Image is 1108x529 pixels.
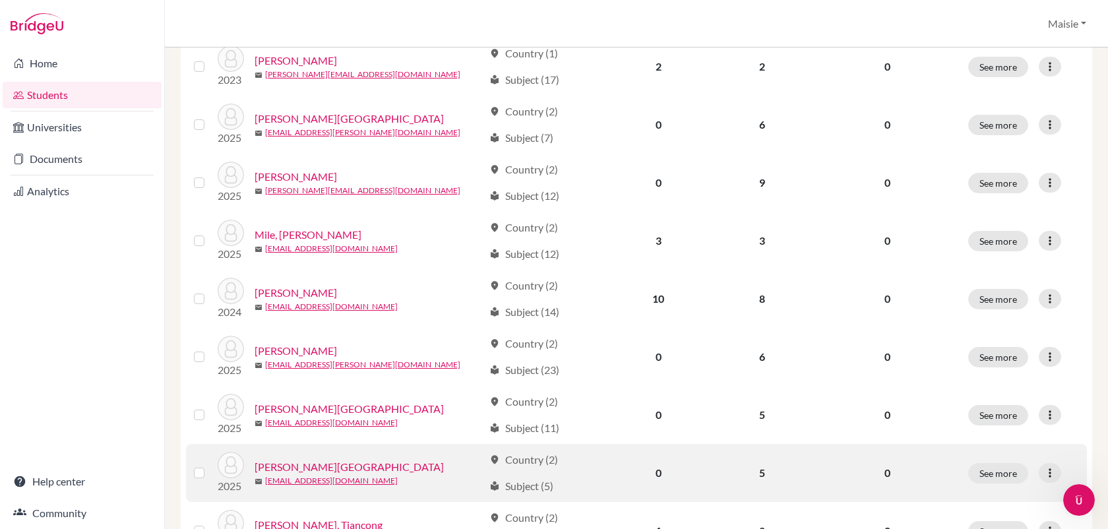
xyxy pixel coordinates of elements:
[265,69,460,80] a: [PERSON_NAME][EMAIL_ADDRESS][DOMAIN_NAME]
[968,57,1028,77] button: See more
[218,72,244,88] p: 2023
[255,401,444,417] a: [PERSON_NAME][GEOGRAPHIC_DATA]
[255,53,337,69] a: [PERSON_NAME]
[255,343,337,359] a: [PERSON_NAME]
[218,336,244,362] img: Rubecz, Bálint
[608,154,709,212] td: 0
[489,304,559,320] div: Subject (14)
[489,222,500,233] span: location_on
[255,111,444,127] a: [PERSON_NAME][GEOGRAPHIC_DATA]
[608,444,709,502] td: 0
[218,278,244,304] img: Pohl, Roderik
[608,38,709,96] td: 2
[489,478,553,494] div: Subject (5)
[489,191,500,201] span: local_library
[489,220,558,235] div: Country (2)
[255,478,262,485] span: mail
[709,38,815,96] td: 2
[823,407,952,423] p: 0
[489,481,500,491] span: local_library
[709,386,815,444] td: 5
[3,114,162,140] a: Universities
[489,454,500,465] span: location_on
[255,129,262,137] span: mail
[255,285,337,301] a: [PERSON_NAME]
[489,104,558,119] div: Country (2)
[489,106,500,117] span: location_on
[255,227,361,243] a: Mile, [PERSON_NAME]
[823,291,952,307] p: 0
[489,362,559,378] div: Subject (23)
[968,115,1028,135] button: See more
[489,510,558,526] div: Country (2)
[265,301,398,313] a: [EMAIL_ADDRESS][DOMAIN_NAME]
[709,154,815,212] td: 9
[3,468,162,495] a: Help center
[489,48,500,59] span: location_on
[823,465,952,481] p: 0
[709,328,815,386] td: 6
[709,212,815,270] td: 3
[218,420,244,436] p: 2025
[489,130,553,146] div: Subject (7)
[823,233,952,249] p: 0
[11,13,63,34] img: Bridge-U
[218,304,244,320] p: 2024
[489,164,500,175] span: location_on
[608,270,709,328] td: 10
[265,359,460,371] a: [EMAIL_ADDRESS][PERSON_NAME][DOMAIN_NAME]
[489,336,558,352] div: Country (2)
[255,71,262,79] span: mail
[968,463,1028,483] button: See more
[489,394,558,410] div: Country (2)
[218,478,244,494] p: 2025
[489,513,500,523] span: location_on
[968,231,1028,251] button: See more
[709,444,815,502] td: 5
[709,96,815,154] td: 6
[255,420,262,427] span: mail
[218,104,244,130] img: Góczán, Dániel
[265,417,398,429] a: [EMAIL_ADDRESS][DOMAIN_NAME]
[255,187,262,195] span: mail
[255,361,262,369] span: mail
[489,365,500,375] span: local_library
[968,173,1028,193] button: See more
[489,338,500,349] span: location_on
[489,162,558,177] div: Country (2)
[968,289,1028,309] button: See more
[823,175,952,191] p: 0
[1063,484,1095,516] iframe: Intercom live chat
[3,50,162,77] a: Home
[489,452,558,468] div: Country (2)
[823,59,952,75] p: 0
[709,270,815,328] td: 8
[489,75,500,85] span: local_library
[608,386,709,444] td: 0
[265,475,398,487] a: [EMAIL_ADDRESS][DOMAIN_NAME]
[3,178,162,204] a: Analytics
[823,117,952,133] p: 0
[1042,11,1092,36] button: Maisie
[265,243,398,255] a: [EMAIL_ADDRESS][DOMAIN_NAME]
[968,347,1028,367] button: See more
[968,405,1028,425] button: See more
[489,423,500,433] span: local_library
[255,169,337,185] a: [PERSON_NAME]
[489,396,500,407] span: location_on
[255,459,444,475] a: [PERSON_NAME][GEOGRAPHIC_DATA]
[218,362,244,378] p: 2025
[218,246,244,262] p: 2025
[489,133,500,143] span: local_library
[218,394,244,420] img: Szűcs, Milan
[255,245,262,253] span: mail
[608,96,709,154] td: 0
[489,246,559,262] div: Subject (12)
[3,146,162,172] a: Documents
[218,46,244,72] img: Carroll, Júlia
[489,307,500,317] span: local_library
[255,303,262,311] span: mail
[218,162,244,188] img: Mester, Zsófia
[218,130,244,146] p: 2025
[3,82,162,108] a: Students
